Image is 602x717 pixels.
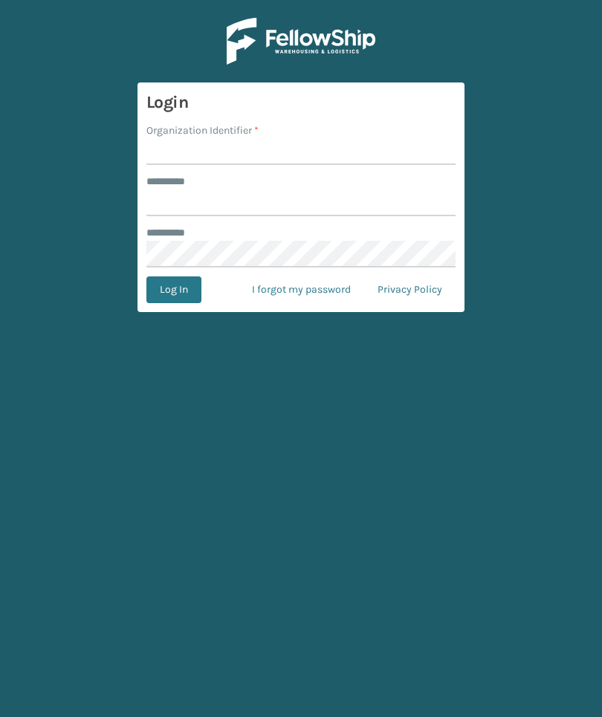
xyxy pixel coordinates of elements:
[364,276,456,303] a: Privacy Policy
[227,18,375,65] img: Logo
[146,276,201,303] button: Log In
[146,123,259,138] label: Organization Identifier
[146,91,456,114] h3: Login
[239,276,364,303] a: I forgot my password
